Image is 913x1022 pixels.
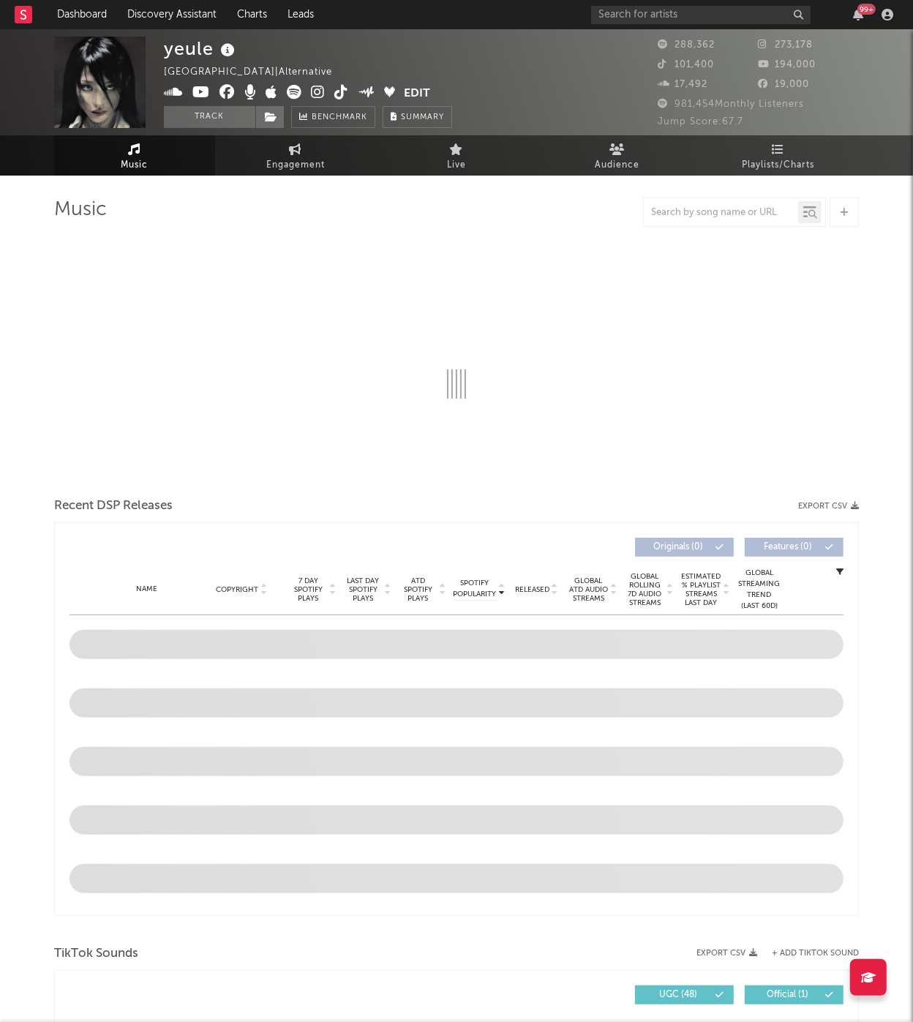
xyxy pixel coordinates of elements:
[757,950,859,958] button: + Add TikTok Sound
[635,985,734,1004] button: UGC(48)
[54,497,173,515] span: Recent DSP Releases
[625,572,665,607] span: Global Rolling 7D Audio Streams
[635,538,734,557] button: Originals(0)
[772,950,859,958] button: + Add TikTok Sound
[291,106,375,128] a: Benchmark
[743,157,815,174] span: Playlists/Charts
[54,945,138,963] span: TikTok Sounds
[164,64,349,81] div: [GEOGRAPHIC_DATA] | Alternative
[658,80,707,89] span: 17,492
[537,135,698,176] a: Audience
[405,85,431,103] button: Edit
[164,37,238,61] div: yeule
[266,157,325,174] span: Engagement
[658,40,715,50] span: 288,362
[658,60,714,69] span: 101,400
[745,985,844,1004] button: Official(1)
[745,538,844,557] button: Features(0)
[401,113,444,121] span: Summary
[798,502,859,511] button: Export CSV
[289,576,328,603] span: 7 Day Spotify Plays
[658,99,804,109] span: 981,454 Monthly Listeners
[645,543,712,552] span: Originals ( 0 )
[312,109,367,127] span: Benchmark
[447,157,466,174] span: Live
[216,585,258,594] span: Copyright
[759,60,816,69] span: 194,000
[696,949,757,958] button: Export CSV
[737,568,781,612] div: Global Streaming Trend (Last 60D)
[595,157,640,174] span: Audience
[644,207,798,219] input: Search by song name or URL
[658,117,743,127] span: Jump Score: 67.7
[344,576,383,603] span: Last Day Spotify Plays
[568,576,609,603] span: Global ATD Audio Streams
[99,584,195,595] div: Name
[215,135,376,176] a: Engagement
[681,572,721,607] span: Estimated % Playlist Streams Last Day
[376,135,537,176] a: Live
[853,9,863,20] button: 99+
[454,578,497,600] span: Spotify Popularity
[645,991,712,999] span: UGC ( 48 )
[759,40,814,50] span: 273,178
[515,585,549,594] span: Released
[591,6,811,24] input: Search for artists
[857,4,876,15] div: 99 +
[54,135,215,176] a: Music
[754,543,822,552] span: Features ( 0 )
[698,135,859,176] a: Playlists/Charts
[399,576,437,603] span: ATD Spotify Plays
[121,157,149,174] span: Music
[754,991,822,999] span: Official ( 1 )
[759,80,810,89] span: 19,000
[164,106,255,128] button: Track
[383,106,452,128] button: Summary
